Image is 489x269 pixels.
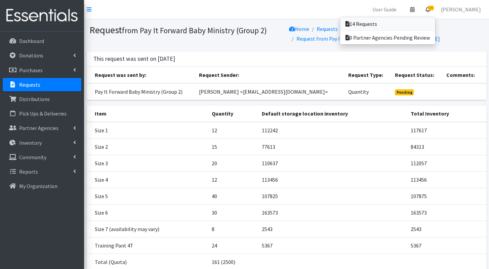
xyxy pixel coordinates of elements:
td: Size 6 [87,204,208,221]
p: Reports [19,168,38,175]
small: from Pay It Forward Baby Ministry (Group 2) [122,26,267,35]
td: Size 1 [87,122,208,139]
th: Request Status: [391,67,442,83]
h3: This request was sent on [DATE] [93,55,175,62]
a: 0 Partner Agencies Pending Review [340,31,435,44]
td: 163573 [407,204,486,221]
td: 113456 [258,171,407,188]
a: Pick Ups & Deliveries [3,107,81,120]
th: Item [87,105,208,122]
a: User Guide [367,3,402,16]
a: Distributions [3,92,81,106]
td: 107825 [258,188,407,204]
td: 5367 [258,237,407,254]
a: Request from Pay It Forward Baby Ministry (Group 2) at [DATE] [296,35,440,42]
td: 15 [208,138,258,155]
span: Pending [395,89,414,95]
a: Reports [3,165,81,178]
th: Request was sent by: [87,67,195,83]
a: [PERSON_NAME] [436,3,486,16]
td: 8 [208,221,258,237]
td: 107875 [407,188,486,204]
td: 2543 [258,221,407,237]
span: 14 [428,6,434,10]
a: Partner Agencies [3,121,81,135]
p: Community [19,154,46,161]
td: 12 [208,171,258,188]
p: Requests [19,81,40,88]
td: 12 [208,122,258,139]
td: 112242 [258,122,407,139]
a: Home [289,26,309,32]
td: 84313 [407,138,486,155]
td: 112057 [407,155,486,171]
td: Pay It Forward Baby Ministry (Group 2) [87,83,195,100]
td: Size 2 [87,138,208,155]
p: Pick Ups & Deliveries [19,110,67,117]
th: Request Type: [344,67,391,83]
th: Request Sender: [195,67,344,83]
p: Distributions [19,96,50,102]
a: 14 [420,3,436,16]
td: Size 7 (availability may vary) [87,221,208,237]
td: 24 [208,237,258,254]
td: 2543 [407,221,486,237]
p: Purchases [19,67,43,74]
td: [PERSON_NAME] <[EMAIL_ADDRESS][DOMAIN_NAME]> [195,83,344,100]
td: 20 [208,155,258,171]
td: Size 3 [87,155,208,171]
td: Training Pant 4T [87,237,208,254]
p: My Organization [19,183,57,189]
td: 40 [208,188,258,204]
a: Community [3,150,81,164]
th: Quantity [208,105,258,122]
h1: Request [89,24,284,36]
img: HumanEssentials [3,4,81,27]
a: Dashboard [3,34,81,48]
th: Total Inventory [407,105,486,122]
p: Donations [19,52,43,59]
a: Donations [3,49,81,62]
th: Comments: [442,67,487,83]
p: Dashboard [19,38,44,44]
td: 77613 [258,138,407,155]
td: 113456 [407,171,486,188]
td: 30 [208,204,258,221]
td: Quantity [344,83,391,100]
a: Purchases [3,63,81,77]
td: Size 4 [87,171,208,188]
td: Size 5 [87,188,208,204]
a: 14 Requests [340,17,435,31]
th: Default storage location inventory [258,105,407,122]
td: 117617 [407,122,486,139]
a: Requests [3,78,81,91]
p: Partner Agencies [19,125,58,131]
td: 110637 [258,155,407,171]
p: Inventory [19,139,42,146]
a: Inventory [3,136,81,149]
td: 5367 [407,237,486,254]
a: Requests [317,26,338,32]
td: 163573 [258,204,407,221]
a: My Organization [3,179,81,193]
